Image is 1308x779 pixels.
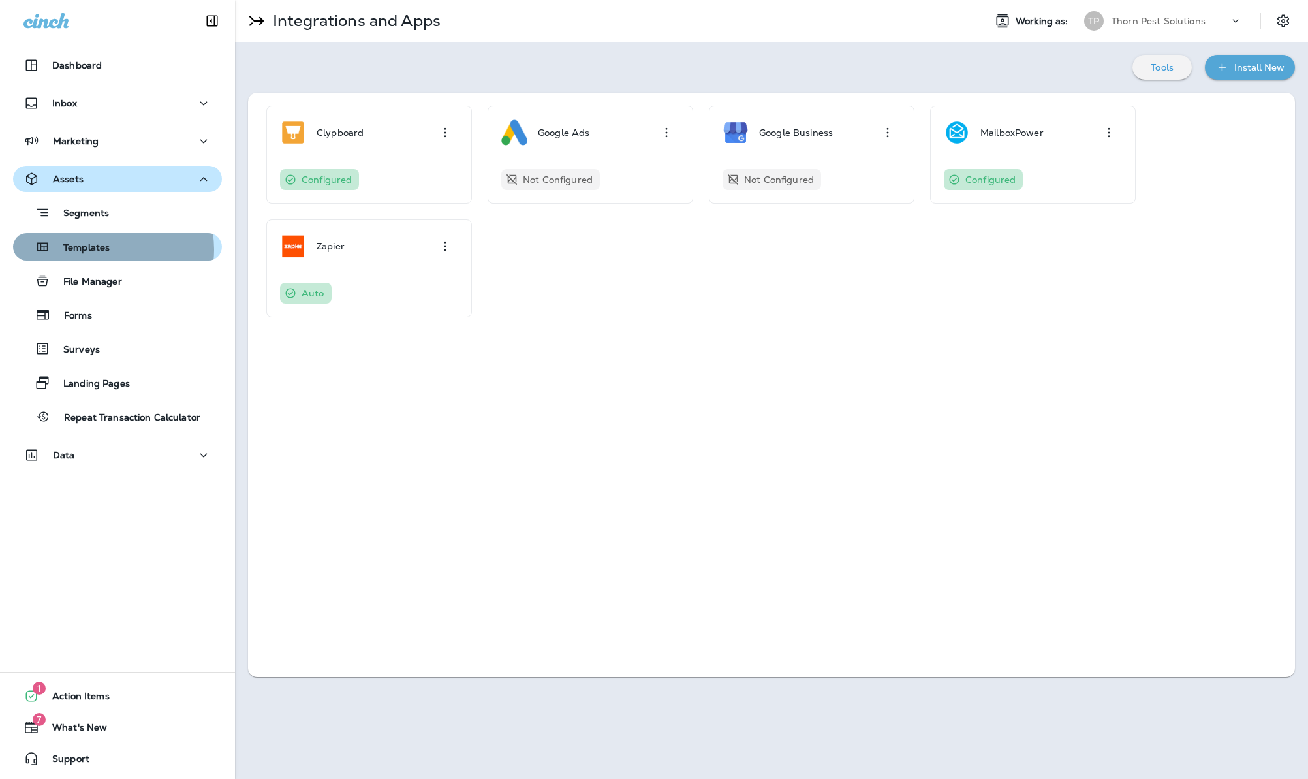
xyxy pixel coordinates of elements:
img: Google Ads [501,119,527,146]
button: Segments [13,199,222,227]
span: 7 [33,713,46,726]
p: Surveys [50,344,100,357]
button: Templates [13,233,222,261]
p: Auto [302,288,324,298]
p: Data [53,450,75,460]
button: Repeat Transaction Calculator [13,403,222,430]
p: Tools [1151,62,1174,72]
div: TP [1084,11,1104,31]
p: Templates [50,242,110,255]
button: Forms [13,301,222,328]
p: Clypboard [317,127,364,138]
p: Assets [53,174,84,184]
div: This integration was automatically configured. It may be ready for use or may require additional ... [280,283,332,304]
p: Configured [965,174,1016,185]
button: Tools [1132,55,1192,80]
p: Integrations and Apps [268,11,441,31]
button: Collapse Sidebar [194,8,230,34]
span: 1 [33,682,46,695]
p: Repeat Transaction Calculator [51,412,200,424]
p: Google Ads [538,127,589,138]
p: Configured [302,174,352,185]
button: 1Action Items [13,683,222,709]
img: Google Business [723,119,749,146]
button: Assets [13,166,222,192]
p: Dashboard [52,60,102,71]
img: Clypboard [280,119,306,146]
p: Google Business [759,127,833,138]
button: Data [13,442,222,468]
div: You have not yet configured this integration. To use it, please click on it and fill out the requ... [501,169,600,190]
button: Dashboard [13,52,222,78]
button: 7What's New [13,714,222,740]
p: Marketing [53,136,99,146]
div: Install New [1234,59,1285,76]
div: You have configured this integration [280,169,359,190]
p: File Manager [50,276,122,289]
p: Thorn Pest Solutions [1112,16,1206,26]
p: Zapier [317,241,345,251]
img: Zapier [280,233,306,259]
span: Action Items [39,691,110,707]
button: Settings [1271,9,1295,33]
p: Landing Pages [50,378,130,390]
button: Marketing [13,128,222,154]
p: Not Configured [744,174,814,185]
button: Inbox [13,90,222,116]
button: Support [13,746,222,772]
p: Forms [51,310,92,323]
p: Segments [50,208,109,221]
button: File Manager [13,267,222,294]
p: MailboxPower [980,127,1044,138]
span: What's New [39,722,107,738]
button: Landing Pages [13,369,222,396]
img: MailboxPower [944,119,970,146]
p: Not Configured [523,174,593,185]
p: Inbox [52,98,77,108]
button: Install New [1205,55,1295,80]
div: You have configured this integration [944,169,1023,190]
span: Working as: [1016,16,1071,27]
button: Surveys [13,335,222,362]
span: Support [39,754,89,769]
div: You have not yet configured this integration. To use it, please click on it and fill out the requ... [723,169,821,190]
